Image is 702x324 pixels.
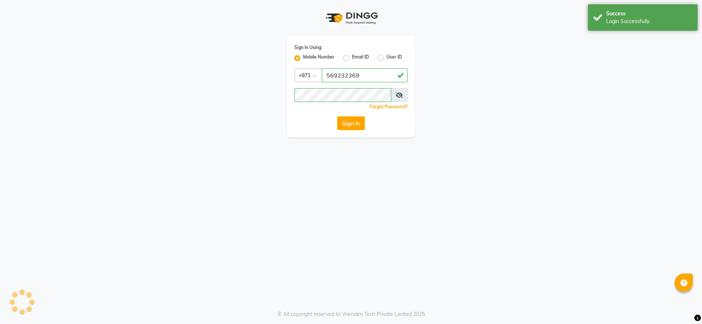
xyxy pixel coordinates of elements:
label: Email ID [352,54,369,63]
div: Success [606,10,692,18]
button: Sign In [337,116,365,130]
label: User ID [386,54,402,63]
div: Login Successfully. [606,18,692,25]
label: Mobile Number [303,54,335,63]
a: Forgot Password? [370,104,408,109]
iframe: chat widget [671,295,695,317]
img: logo1.svg [322,7,380,29]
input: Username [322,68,408,82]
input: Username [294,88,391,102]
label: Sign In Using: [294,44,322,51]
